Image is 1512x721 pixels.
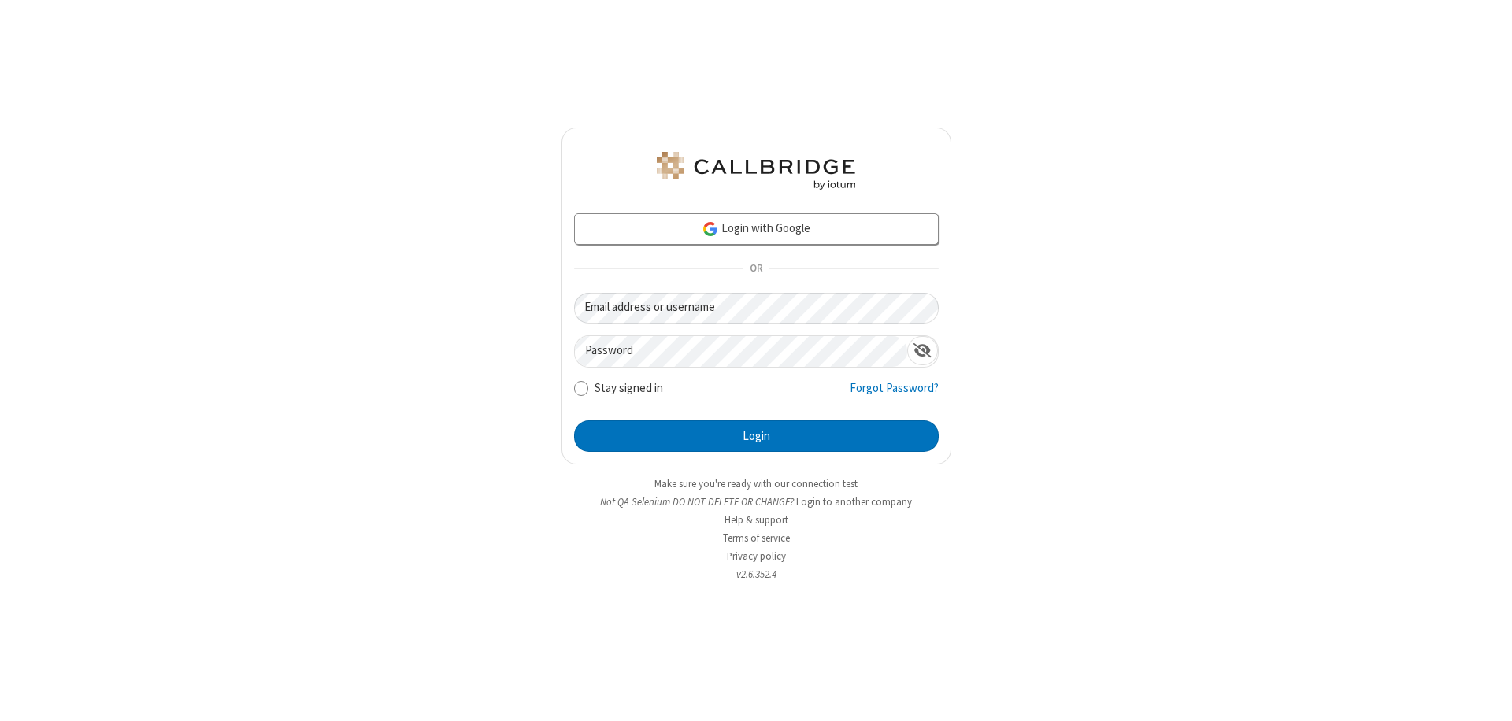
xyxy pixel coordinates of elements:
button: Login [574,420,939,452]
label: Stay signed in [595,379,663,397]
img: google-icon.png [702,220,719,238]
input: Email address or username [574,293,939,324]
input: Password [575,336,907,367]
a: Privacy policy [727,549,786,563]
a: Forgot Password? [850,379,939,409]
a: Make sure you're ready with our connection test [654,477,858,490]
a: Terms of service [723,531,790,545]
iframe: Chat [1473,680,1500,710]
li: Not QA Selenium DO NOT DELETE OR CHANGE? [561,494,951,509]
img: QA Selenium DO NOT DELETE OR CHANGE [654,152,858,190]
div: Show password [907,336,938,365]
a: Help & support [724,513,788,527]
a: Login with Google [574,213,939,245]
button: Login to another company [796,494,912,509]
li: v2.6.352.4 [561,567,951,582]
span: OR [743,258,769,280]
